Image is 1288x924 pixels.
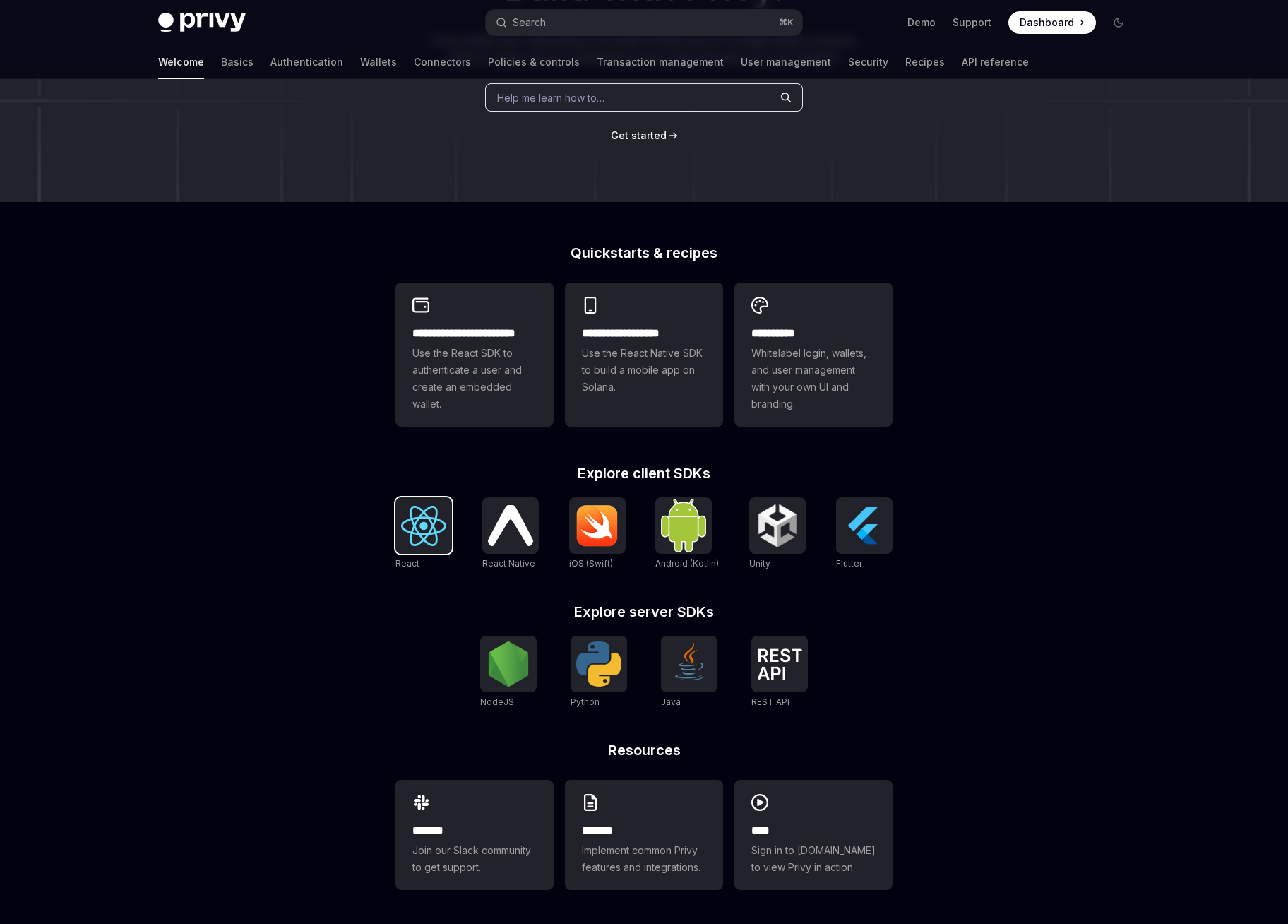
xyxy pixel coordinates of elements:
a: **** **** **** ***Use the React Native SDK to build a mobile app on Solana. [565,283,723,427]
a: API reference [962,45,1029,79]
span: ⌘ K [779,17,794,28]
img: REST API [757,648,802,680]
h2: Quickstarts & recipes [395,246,893,260]
a: **** **Implement common Privy features and integrations. [565,780,723,890]
a: Dashboard [1008,11,1096,34]
a: FlutterFlutter [836,497,893,571]
a: Security [848,45,888,79]
a: Recipes [905,45,945,79]
img: Android (Kotlin) [661,499,706,552]
img: Java [667,641,712,687]
span: React Native [482,558,535,569]
span: Flutter [836,558,862,569]
span: Help me learn how to… [497,90,604,105]
h2: Explore client SDKs [395,466,893,480]
span: REST API [751,697,789,707]
span: iOS (Swift) [569,558,613,569]
a: UnityUnity [749,497,806,571]
span: Dashboard [1020,16,1074,30]
a: Basics [221,45,254,79]
img: dark logo [158,13,246,32]
img: NodeJS [486,641,531,687]
a: JavaJava [661,636,717,709]
img: React [401,506,446,546]
img: Unity [755,503,800,548]
div: Search... [513,14,552,31]
span: React [395,558,419,569]
h2: Resources [395,743,893,757]
img: iOS (Swift) [575,504,620,547]
a: **** **Join our Slack community to get support. [395,780,554,890]
span: Get started [611,129,667,141]
span: Unity [749,558,770,569]
span: Java [661,697,681,707]
img: React Native [488,505,533,545]
span: Use the React Native SDK to build a mobile app on Solana. [582,345,706,396]
a: iOS (Swift)iOS (Swift) [569,497,626,571]
a: Connectors [414,45,471,79]
span: Sign in to [DOMAIN_NAME] to view Privy in action. [751,842,876,876]
a: Support [953,16,991,30]
span: Join our Slack community to get support. [412,842,537,876]
span: Implement common Privy features and integrations. [582,842,706,876]
a: User management [741,45,831,79]
a: Transaction management [597,45,724,79]
img: Flutter [842,503,887,548]
button: Toggle dark mode [1107,11,1130,34]
a: ****Sign in to [DOMAIN_NAME] to view Privy in action. [734,780,893,890]
a: Android (Kotlin)Android (Kotlin) [655,497,719,571]
a: NodeJSNodeJS [480,636,537,709]
a: PythonPython [571,636,627,709]
a: Demo [907,16,936,30]
span: Android (Kotlin) [655,558,719,569]
span: Use the React SDK to authenticate a user and create an embedded wallet. [412,345,537,413]
a: **** *****Whitelabel login, wallets, and user management with your own UI and branding. [734,283,893,427]
a: Wallets [360,45,397,79]
a: Welcome [158,45,204,79]
span: NodeJS [480,697,514,707]
a: ReactReact [395,497,452,571]
a: React NativeReact Native [482,497,539,571]
a: Policies & controls [488,45,580,79]
a: Get started [611,129,667,143]
img: Python [576,641,621,687]
span: Whitelabel login, wallets, and user management with your own UI and branding. [751,345,876,413]
a: Authentication [270,45,343,79]
button: Open search [486,10,802,35]
a: REST APIREST API [751,636,808,709]
h2: Explore server SDKs [395,605,893,619]
span: Python [571,697,600,707]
